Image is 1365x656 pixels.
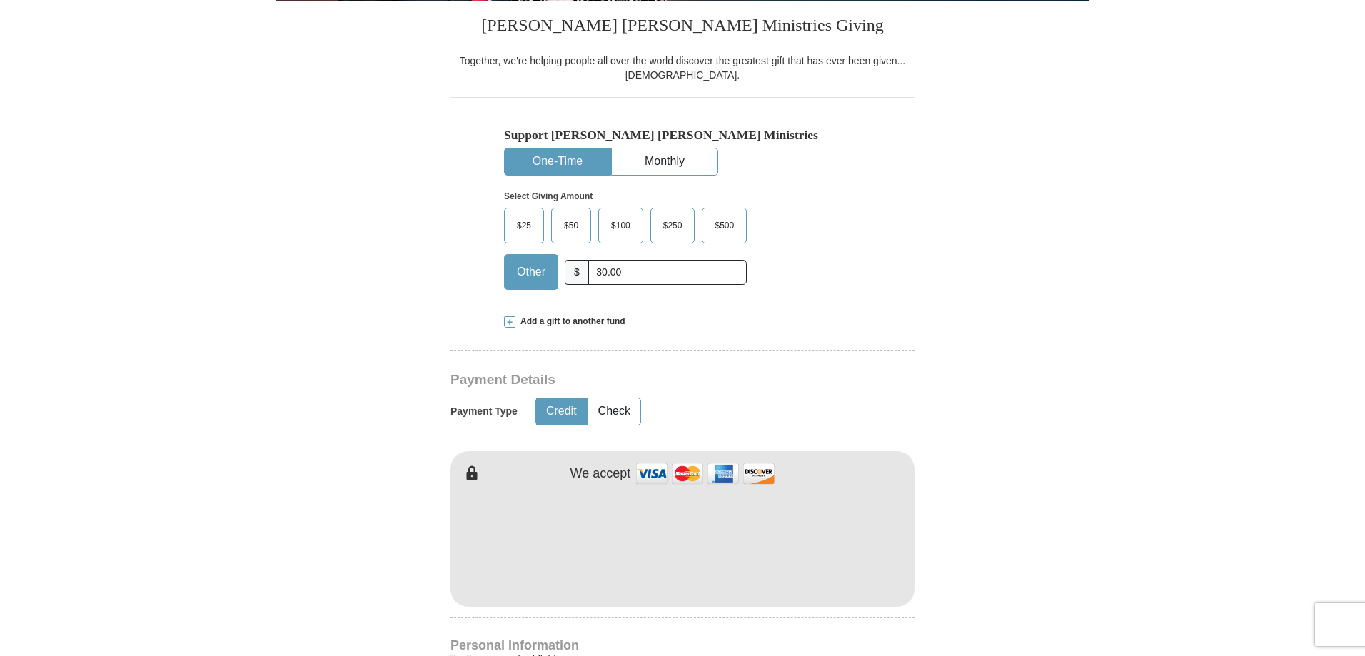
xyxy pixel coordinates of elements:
[588,398,640,425] button: Check
[450,54,915,82] div: Together, we're helping people all over the world discover the greatest gift that has ever been g...
[515,316,625,328] span: Add a gift to another fund
[565,260,589,285] span: $
[588,260,747,285] input: Other Amount
[450,640,915,651] h4: Personal Information
[536,398,587,425] button: Credit
[510,261,553,283] span: Other
[505,148,610,175] button: One-Time
[510,215,538,236] span: $25
[612,148,717,175] button: Monthly
[450,372,815,388] h3: Payment Details
[504,191,593,201] strong: Select Giving Amount
[450,405,518,418] h5: Payment Type
[557,215,585,236] span: $50
[604,215,638,236] span: $100
[707,215,741,236] span: $500
[570,466,631,482] h4: We accept
[504,128,861,143] h5: Support [PERSON_NAME] [PERSON_NAME] Ministries
[450,1,915,54] h3: [PERSON_NAME] [PERSON_NAME] Ministries Giving
[634,458,777,489] img: credit cards accepted
[656,215,690,236] span: $250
